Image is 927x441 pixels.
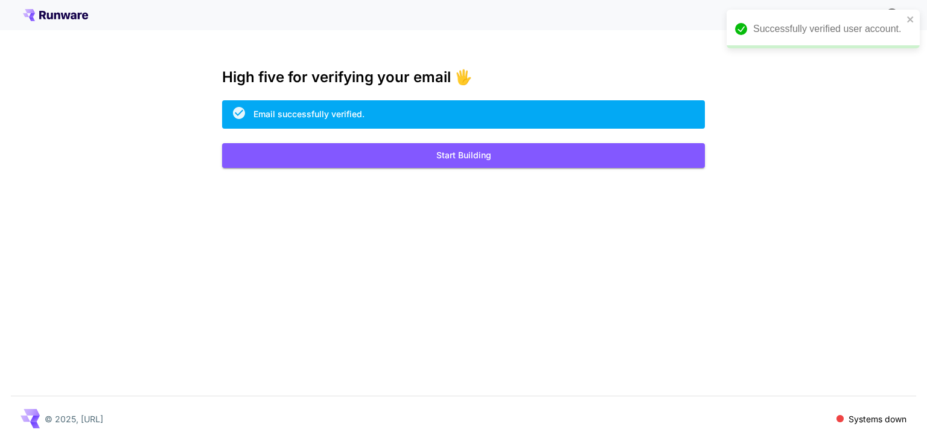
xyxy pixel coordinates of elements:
[253,108,365,120] div: Email successfully verified.
[880,2,904,27] button: In order to qualify for free credit, you need to sign up with a business email address and click ...
[222,143,705,168] button: Start Building
[753,22,903,36] div: Successfully verified user account.
[906,14,915,24] button: close
[222,69,705,86] h3: High five for verifying your email 🖐️
[849,413,906,425] p: Systems down
[45,413,103,425] p: © 2025, [URL]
